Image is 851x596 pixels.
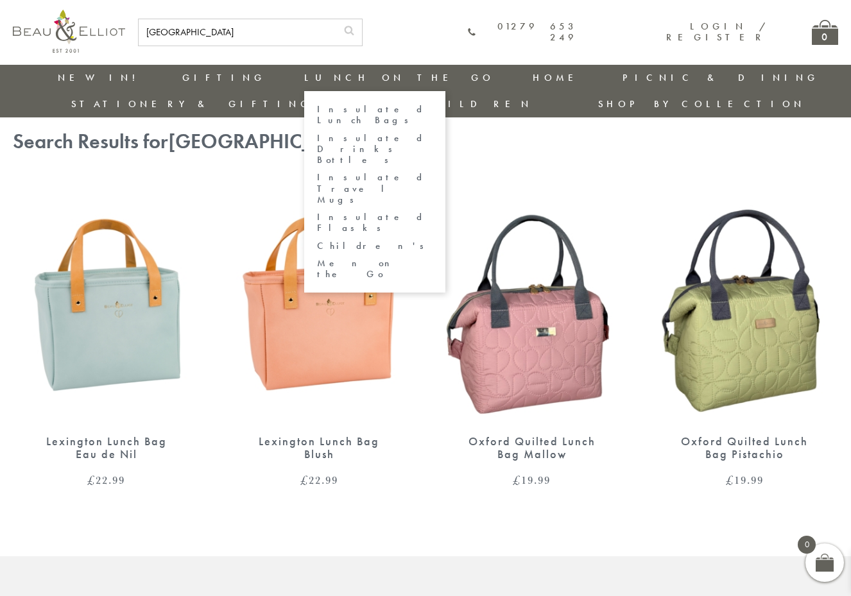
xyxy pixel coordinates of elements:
a: Insulated Drinks Bottles [317,133,433,166]
a: For Children [377,98,533,110]
a: Login / Register [666,20,767,44]
span: £ [513,472,521,488]
h1: Search Results for [13,130,838,154]
a: Home [533,71,584,84]
a: Insulated Flasks [317,212,433,234]
span: [GEOGRAPHIC_DATA] [168,128,368,155]
img: Oxford quilted lunch bag mallow [438,181,626,422]
bdi: 22.99 [300,472,338,488]
a: Stationery & Gifting [71,98,312,110]
a: Children's [317,241,433,251]
span: £ [87,472,96,488]
a: Lexington lunch bag eau de nil Lexington Lunch Bag Eau de Nil £22.99 [13,181,200,486]
div: Lexington Lunch Bag Eau de Nil [35,435,178,461]
a: 0 [812,20,838,45]
a: Oxford quilted lunch bag pistachio Oxford Quilted Lunch Bag Pistachio £19.99 [651,181,839,486]
a: Lunch On The Go [304,71,494,84]
img: Oxford quilted lunch bag pistachio [651,181,839,422]
span: £ [726,472,734,488]
bdi: 22.99 [87,472,125,488]
a: Shop by collection [598,98,805,110]
img: Lexington lunch bag eau de nil [13,181,200,422]
a: Oxford quilted lunch bag mallow Oxford Quilted Lunch Bag Mallow £19.99 [438,181,626,486]
div: Oxford Quilted Lunch Bag Pistachio [674,435,816,461]
div: Oxford Quilted Lunch Bag Mallow [461,435,603,461]
a: New in! [58,71,144,84]
a: Picnic & Dining [623,71,819,84]
bdi: 19.99 [513,472,551,488]
bdi: 19.99 [726,472,764,488]
input: SEARCH [139,19,336,46]
a: 01279 653 249 [468,21,577,44]
img: Lexington lunch bag blush [226,181,413,422]
img: logo [13,10,125,53]
a: Men on the Go [317,258,433,280]
div: Lexington Lunch Bag Blush [248,435,391,461]
a: Gifting [182,71,266,84]
span: 0 [798,536,816,554]
a: Insulated Travel Mugs [317,172,433,205]
a: Insulated Lunch Bags [317,104,433,126]
span: £ [300,472,309,488]
a: Lexington lunch bag blush Lexington Lunch Bag Blush £22.99 [226,181,413,486]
